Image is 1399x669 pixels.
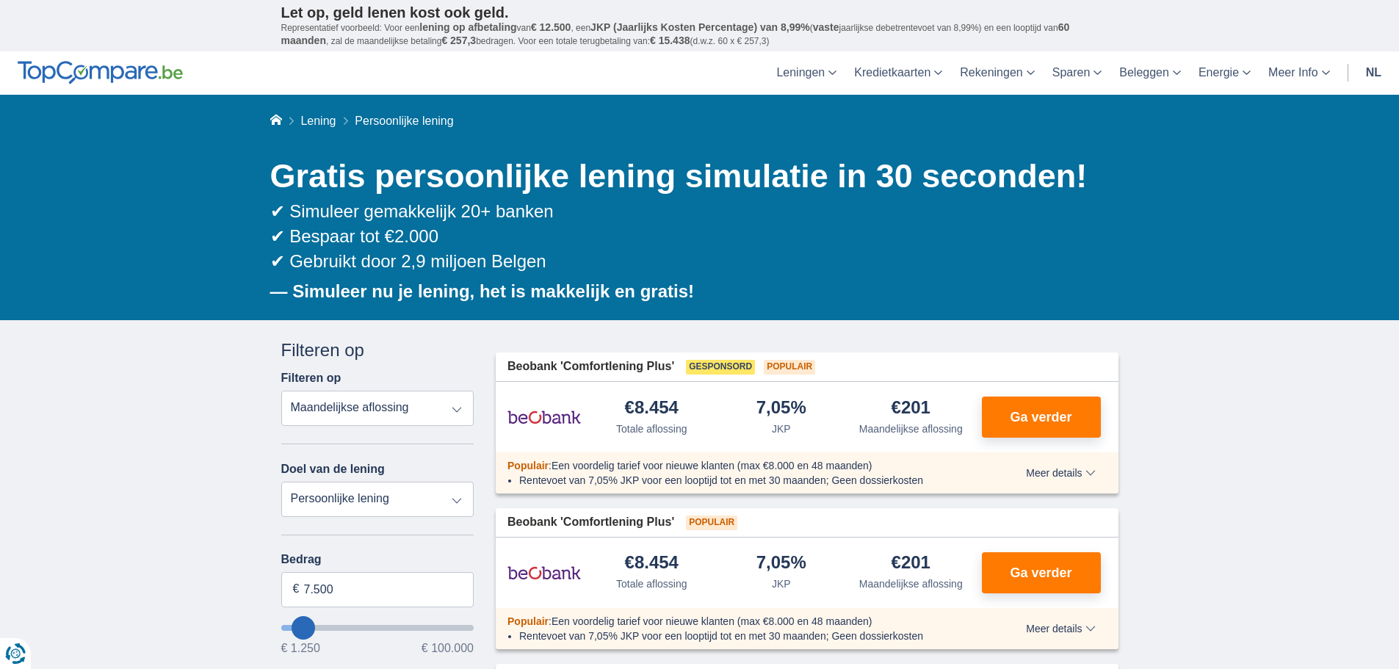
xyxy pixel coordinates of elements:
[422,643,474,654] span: € 100.000
[300,115,336,127] a: Lening
[281,372,341,385] label: Filteren op
[1026,623,1095,634] span: Meer details
[982,397,1101,438] button: Ga verder
[892,554,930,574] div: €201
[845,51,951,95] a: Kredietkaarten
[507,358,674,375] span: Beobank 'Comfortlening Plus'
[496,458,984,473] div: :
[496,614,984,629] div: :
[270,199,1118,275] div: ✔ Simuleer gemakkelijk 20+ banken ✔ Bespaar tot €2.000 ✔ Gebruikt door 2,9 miljoen Belgen
[982,552,1101,593] button: Ga verder
[686,360,755,375] span: Gesponsord
[625,399,679,419] div: €8.454
[270,115,282,127] a: Home
[1015,623,1106,634] button: Meer details
[686,516,737,530] span: Populair
[293,581,300,598] span: €
[616,422,687,436] div: Totale aflossing
[625,554,679,574] div: €8.454
[281,625,474,631] input: wantToBorrow
[281,643,320,654] span: € 1.250
[764,360,815,375] span: Populair
[281,553,474,566] label: Bedrag
[281,463,385,476] label: Doel van de lening
[507,514,674,531] span: Beobank 'Comfortlening Plus'
[650,35,690,46] span: € 15.438
[507,460,549,471] span: Populair
[507,615,549,627] span: Populair
[519,629,972,643] li: Rentevoet van 7,05% JKP voor een looptijd tot en met 30 maanden; Geen dossierkosten
[813,21,839,33] span: vaste
[18,61,183,84] img: TopCompare
[767,51,845,95] a: Leningen
[281,338,474,363] div: Filteren op
[1259,51,1339,95] a: Meer Info
[590,21,810,33] span: JKP (Jaarlijks Kosten Percentage) van 8,99%
[270,153,1118,199] h1: Gratis persoonlijke lening simulatie in 30 seconden!
[355,115,453,127] span: Persoonlijke lening
[772,576,791,591] div: JKP
[1357,51,1390,95] a: nl
[756,399,806,419] div: 7,05%
[441,35,476,46] span: € 257,3
[1010,566,1071,579] span: Ga verder
[892,399,930,419] div: €201
[951,51,1043,95] a: Rekeningen
[859,576,963,591] div: Maandelijkse aflossing
[756,554,806,574] div: 7,05%
[281,21,1070,46] span: 60 maanden
[772,422,791,436] div: JKP
[616,576,687,591] div: Totale aflossing
[507,399,581,435] img: product.pl.alt Beobank
[552,615,872,627] span: Een voordelig tarief voor nieuwe klanten (max €8.000 en 48 maanden)
[531,21,571,33] span: € 12.500
[1044,51,1111,95] a: Sparen
[859,422,963,436] div: Maandelijkse aflossing
[270,281,695,301] b: — Simuleer nu je lening, het is makkelijk en gratis!
[1190,51,1259,95] a: Energie
[1026,468,1095,478] span: Meer details
[1010,411,1071,424] span: Ga verder
[281,21,1118,48] p: Representatief voorbeeld: Voor een van , een ( jaarlijkse debetrentevoet van 8,99%) en een loopti...
[1110,51,1190,95] a: Beleggen
[552,460,872,471] span: Een voordelig tarief voor nieuwe klanten (max €8.000 en 48 maanden)
[519,473,972,488] li: Rentevoet van 7,05% JKP voor een looptijd tot en met 30 maanden; Geen dossierkosten
[281,4,1118,21] p: Let op, geld lenen kost ook geld.
[1015,467,1106,479] button: Meer details
[419,21,516,33] span: lening op afbetaling
[507,554,581,591] img: product.pl.alt Beobank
